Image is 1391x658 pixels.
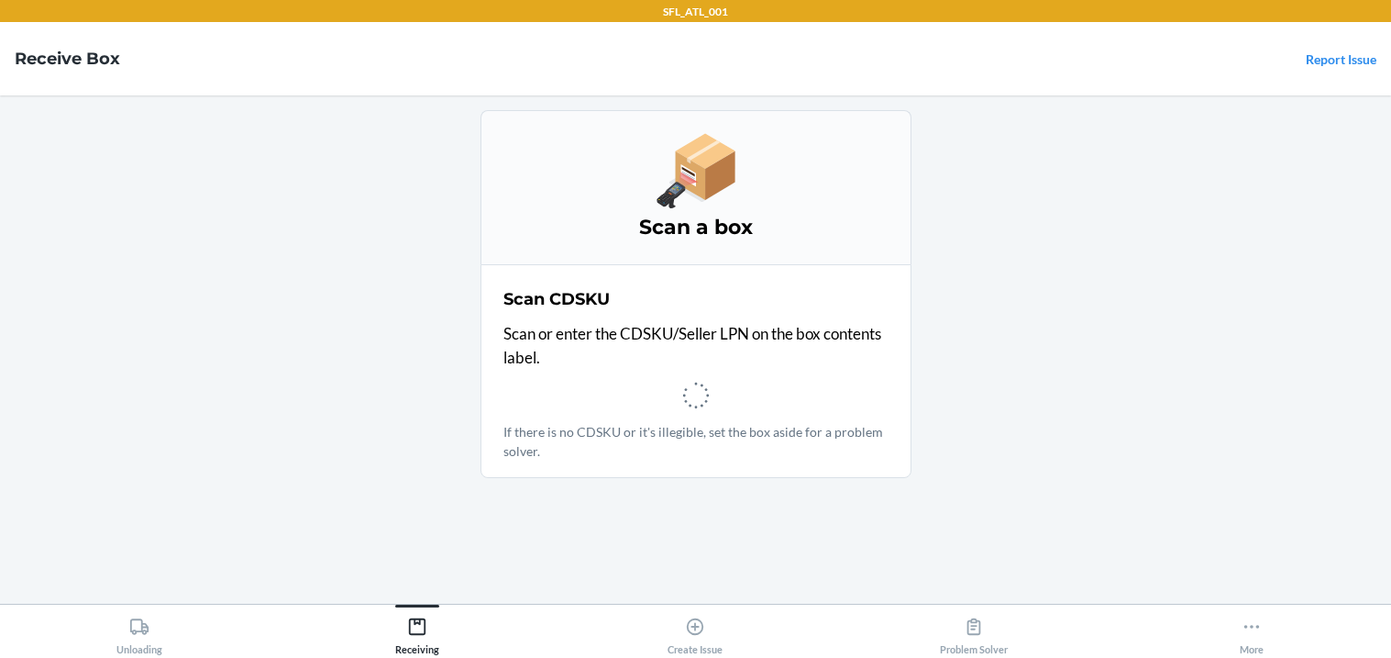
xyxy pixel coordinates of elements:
[503,213,889,242] h3: Scan a box
[15,47,120,71] h4: Receive Box
[503,322,889,369] p: Scan or enter the CDSKU/Seller LPN on the box contents label.
[834,605,1112,655] button: Problem Solver
[1113,605,1391,655] button: More
[278,605,556,655] button: Receiving
[503,287,610,311] h2: Scan CDSKU
[1306,51,1376,67] a: Report Issue
[668,609,723,655] div: Create Issue
[940,609,1008,655] div: Problem Solver
[1240,609,1264,655] div: More
[663,4,728,20] p: SFL_ATL_001
[503,422,889,461] p: If there is no CDSKU or it's illegible, set the box aside for a problem solver.
[395,609,439,655] div: Receiving
[557,605,834,655] button: Create Issue
[116,609,162,655] div: Unloading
